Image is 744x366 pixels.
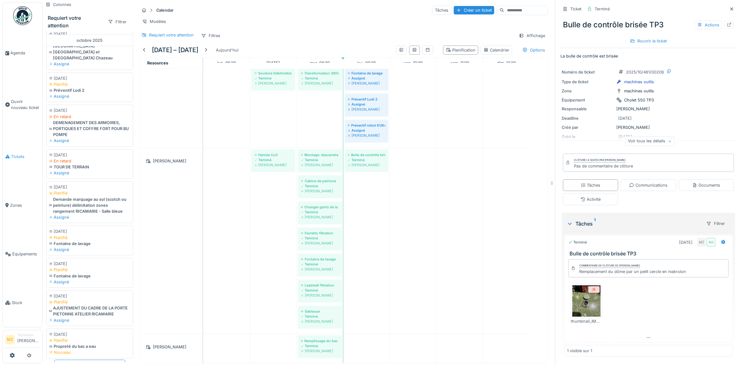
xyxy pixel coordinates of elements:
div: AG [707,238,715,247]
div: Planification [446,47,475,53]
div: [PERSON_NAME] [348,162,385,167]
div: Rouvrir le ticket [628,37,670,45]
div: [DATE] [679,239,693,245]
a: Ouvrir nouveau ticket [3,77,42,132]
div: Affichage [516,31,548,40]
div: Préventif robot KUKA [348,123,385,128]
div: En retard [49,114,130,120]
div: Planifié [49,337,130,343]
img: Badge_color-CXgf-gQk.svg [13,6,32,25]
strong: Calendar [154,7,176,13]
a: 6 octobre 2025 [216,59,238,67]
div: [PERSON_NAME] [301,267,339,272]
div: Tâches [432,6,451,15]
div: [DATE] [49,152,130,158]
div: Aujourd'hui [213,46,241,54]
div: Leadwell filtration [301,283,339,288]
span: Équipements [12,251,40,257]
div: [DATE] [49,184,130,190]
div: Créé par [562,124,614,130]
div: Bulle de contrôle brisée TP3 [348,152,385,157]
div: Ticket [570,6,581,12]
div: Demande marquage au sol (scotch ou peinture) délimitation zones rangement RICAMARIE - Salle bleue [49,196,130,215]
div: Terminé [301,210,339,215]
div: [PERSON_NAME] [301,319,339,324]
div: Terminé [301,76,339,81]
div: Soudure Débitmètre [254,71,292,76]
div: Montage: descendre l'ancien compresseur Soudure [301,152,339,157]
span: Resources [147,61,168,65]
p: La bulle de contrôle est brisée [560,53,736,59]
div: En retard [49,158,130,164]
div: Terminé [301,236,339,241]
div: machines outils [624,88,654,94]
li: [PERSON_NAME] [17,333,40,346]
div: Voir tous les détails [625,137,674,146]
span: Ouvrir nouveau ticket [11,99,40,111]
div: Fontaine de lavage [49,241,130,247]
a: Tickets [3,132,42,181]
div: Remplissage du bac a eau [301,338,339,343]
div: Deadline [562,115,614,121]
div: [DATE] [49,331,130,337]
div: Nouveau [49,349,130,355]
div: Communications [629,182,667,188]
div: Assigné [49,93,130,99]
div: Créer un ticket [454,6,494,14]
div: thumbnail_IMG_4689.jpg [571,318,602,324]
div: Assigné [348,128,385,133]
span: Zones [10,202,40,208]
h3: Bulle de contrôle brisée TP3 [570,251,730,257]
div: Zone [562,88,614,94]
div: Planifié [49,81,130,87]
div: [PERSON_NAME] [301,81,339,86]
a: 8 octobre 2025 [308,59,331,67]
li: MZ [5,335,15,344]
a: Stock [3,278,42,327]
div: Terminé [301,288,339,293]
div: Bulle de contrôle brisée TP3 [560,17,736,33]
sup: 1 [594,220,596,227]
div: Terminé [595,6,610,12]
div: 1 visible sur 1 [567,348,592,354]
div: [DATE] [49,107,130,113]
a: 11 octobre 2025 [449,59,471,67]
div: Fontaine de lavage [301,257,339,262]
div: Actions [694,20,722,30]
div: [PERSON_NAME] [348,133,385,138]
a: 10 octobre 2025 [402,59,424,67]
div: TOUR DE TERRAIN [49,164,130,170]
div: Hermle Cu3 [254,152,292,157]
div: [PERSON_NAME] [301,162,339,167]
div: Requiert votre attention [48,14,103,29]
div: Cholet 550 TP3 [624,97,654,103]
span: Agenda [10,50,40,56]
div: [PERSON_NAME] [562,124,735,130]
div: octobre 2025 [46,35,133,46]
div: [DATE] [49,293,130,299]
div: Filtrer [704,219,728,228]
div: [PERSON_NAME] [143,157,198,165]
div: Technicien [17,333,40,337]
a: Équipements [3,230,42,278]
div: [PERSON_NAME] [143,343,198,351]
div: Remplacement du dôme par un petit cercle en makrolon [579,269,686,275]
div: Préventif Lodi 2 [49,87,130,93]
div: Terminé [301,157,339,162]
div: Préventif Lodi 2 [348,97,385,102]
div: Activité [581,196,601,202]
div: Terminé [301,262,339,267]
div: Requiert votre attention [149,32,194,38]
div: Assigné [49,279,130,285]
div: Commentaire de clôture de [PERSON_NAME] [579,264,640,268]
div: AJUSTEMENT DU CADRE DE LA PORTE PIETONNE ATELIER RICAMARIE [49,305,130,317]
img: izz44r7mazr2cs8tpqk3hwf0vkkm [572,285,601,317]
div: Planifié [49,190,130,196]
div: [PERSON_NAME] [562,106,735,112]
div: Terminé [348,157,385,162]
div: [DATE] [49,228,130,234]
div: Terminé [301,343,339,348]
div: Cabine de peinture [301,178,339,183]
div: [PERSON_NAME] [348,107,385,112]
div: Filtrer [105,17,129,26]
